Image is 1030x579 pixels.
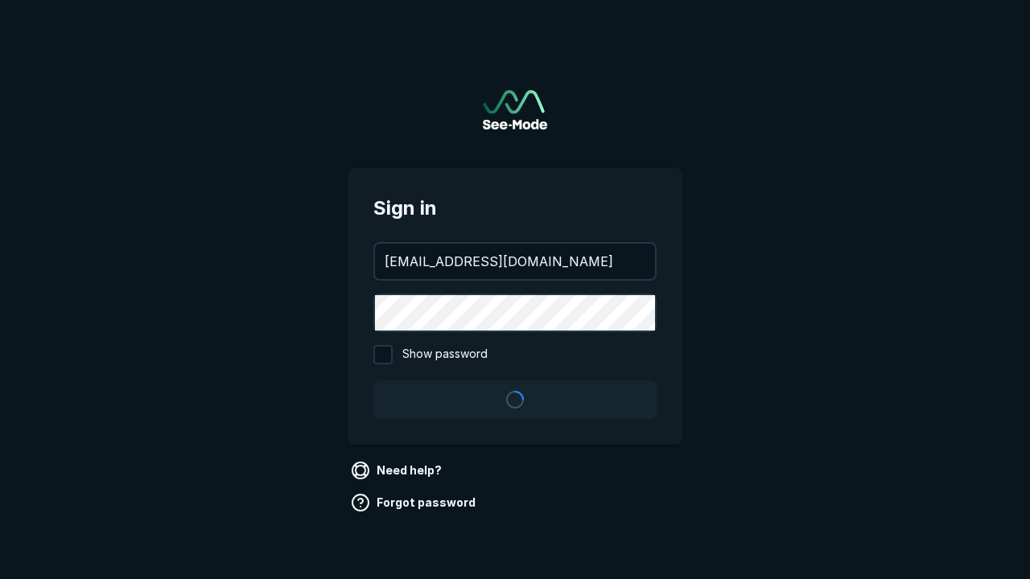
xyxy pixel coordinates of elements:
span: Show password [402,345,488,364]
img: See-Mode Logo [483,90,547,129]
a: Need help? [348,458,448,483]
span: Sign in [373,194,657,223]
a: Forgot password [348,490,482,515]
input: your@email.com [375,244,655,279]
a: Go to sign in [483,90,547,129]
